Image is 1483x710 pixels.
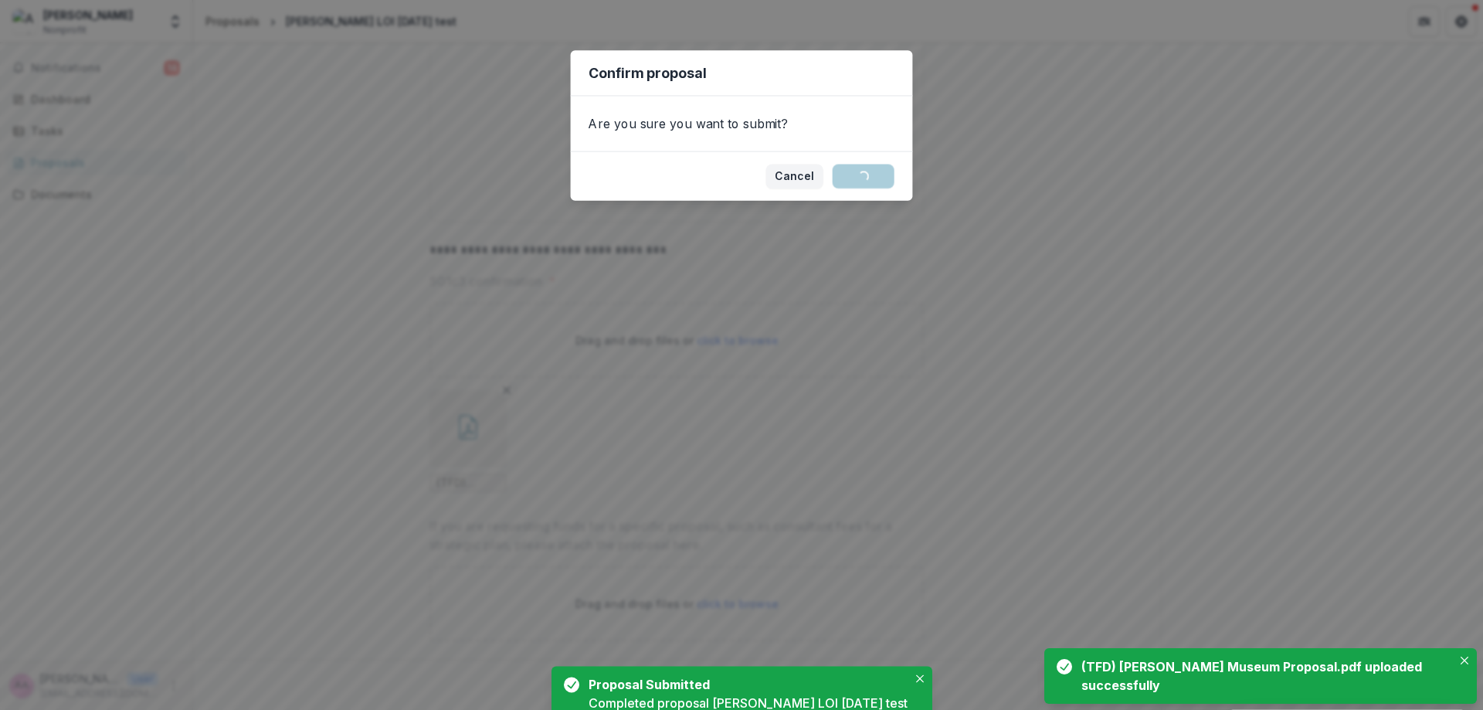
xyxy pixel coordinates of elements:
[571,96,913,151] div: Are you sure you want to submit?
[1038,642,1483,710] div: Notifications-bottom-right
[1455,651,1474,670] button: Close
[766,164,823,189] button: Cancel
[589,675,901,694] div: Proposal Submitted
[911,669,929,688] button: Close
[571,50,913,96] header: Confirm proposal
[1081,657,1446,695] div: (TFD) [PERSON_NAME] Museum Proposal.pdf uploaded successfully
